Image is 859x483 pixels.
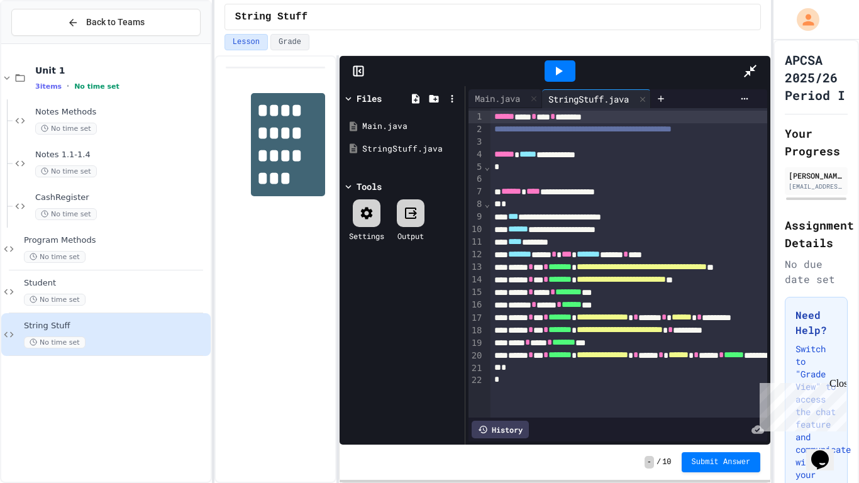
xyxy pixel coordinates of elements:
[35,150,208,160] span: Notes 1.1-1.4
[468,123,484,136] div: 2
[357,180,382,193] div: Tools
[468,211,484,223] div: 9
[24,235,208,246] span: Program Methods
[806,433,846,470] iframe: chat widget
[224,34,268,50] button: Lesson
[35,107,208,118] span: Notes Methods
[542,89,651,108] div: StringStuff.java
[468,274,484,286] div: 14
[35,192,208,203] span: CashRegister
[35,82,62,91] span: 3 items
[682,452,761,472] button: Submit Answer
[785,257,848,287] div: No due date set
[484,162,490,172] span: Fold line
[35,65,208,76] span: Unit 1
[692,457,751,467] span: Submit Answer
[468,111,484,123] div: 1
[349,230,384,241] div: Settings
[468,350,484,362] div: 20
[784,5,823,34] div: My Account
[468,89,542,108] div: Main.java
[67,81,69,91] span: •
[86,16,145,29] span: Back to Teams
[5,5,87,80] div: Chat with us now!Close
[362,143,460,155] div: StringStuff.java
[35,123,97,135] span: No time set
[468,148,484,161] div: 4
[35,165,97,177] span: No time set
[472,421,529,438] div: History
[468,299,484,311] div: 16
[468,161,484,174] div: 5
[35,208,97,220] span: No time set
[468,248,484,261] div: 12
[468,223,484,236] div: 10
[468,136,484,148] div: 3
[468,173,484,186] div: 6
[468,261,484,274] div: 13
[468,186,484,198] div: 7
[468,236,484,248] div: 11
[24,278,208,289] span: Student
[785,51,848,104] h1: APCSA 2025/26 Period I
[789,182,844,191] div: [EMAIL_ADDRESS][DOMAIN_NAME]
[662,457,671,467] span: 10
[24,294,86,306] span: No time set
[11,9,201,36] button: Back to Teams
[755,378,846,431] iframe: chat widget
[468,374,484,387] div: 22
[357,92,382,105] div: Files
[789,170,844,181] div: [PERSON_NAME]
[645,456,654,469] span: -
[24,321,208,331] span: String Stuff
[468,198,484,211] div: 8
[542,92,635,106] div: StringStuff.java
[235,9,308,25] span: String Stuff
[24,336,86,348] span: No time set
[468,362,484,375] div: 21
[785,216,848,252] h2: Assignment Details
[468,312,484,325] div: 17
[468,92,526,105] div: Main.java
[468,337,484,350] div: 19
[468,325,484,337] div: 18
[24,251,86,263] span: No time set
[362,120,460,133] div: Main.java
[397,230,424,241] div: Output
[468,286,484,299] div: 15
[270,34,309,50] button: Grade
[795,308,837,338] h3: Need Help?
[484,199,490,209] span: Fold line
[74,82,119,91] span: No time set
[657,457,661,467] span: /
[785,125,848,160] h2: Your Progress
